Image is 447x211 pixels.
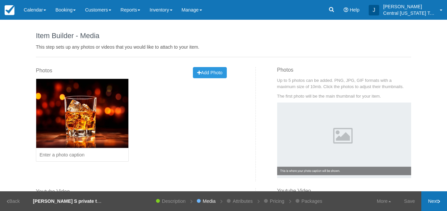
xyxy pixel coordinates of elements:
[36,32,411,40] h1: Item Builder - Media
[350,7,359,12] span: Help
[277,77,411,90] p: Up to 5 photos can be added. PNG, JPG, GIF formats with a maximum size of 10mb. Click the photos ...
[267,191,288,211] a: Pricing
[5,5,14,15] img: checkfront-main-nav-mini-logo.png
[277,103,411,178] img: Example Photo Caption
[369,5,379,15] div: J
[398,191,422,211] a: Save
[33,199,142,204] strong: [PERSON_NAME] S private tour 2 guests [DATE]
[197,70,223,75] span: Add Photo
[36,148,129,162] input: Enter a photo caption
[277,93,411,99] p: The first photo will be the main thumbnail for your item.
[36,44,411,50] p: This step sets up any photos or videos that you would like to attach to your item.
[199,191,219,211] a: Media
[193,67,227,78] button: Add Photo
[421,191,447,211] a: Next
[383,10,436,16] p: Central [US_STATE] Tours
[36,79,128,148] img: 2137-1
[277,67,411,78] h3: Photos
[344,8,348,12] i: Help
[36,67,52,75] label: Photos
[159,191,189,211] a: Description
[298,191,326,211] a: Packages
[370,191,398,211] a: More
[36,188,182,196] label: Youtube Video
[383,3,436,10] p: [PERSON_NAME]
[229,191,256,211] a: Attributes
[277,188,411,199] h3: Youtube Video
